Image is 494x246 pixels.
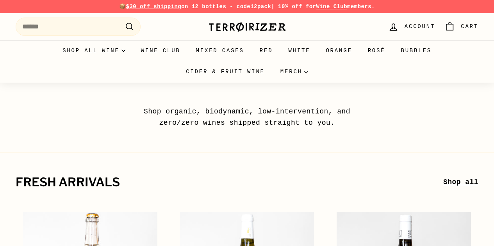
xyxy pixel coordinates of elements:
a: Wine Club [133,40,188,61]
span: $30 off shipping [126,4,182,10]
p: Shop organic, biodynamic, low-intervention, and zero/zero wines shipped straight to you. [126,106,368,129]
a: Cart [440,15,483,38]
strong: 12pack [250,4,271,10]
a: Orange [318,40,360,61]
span: Account [405,22,435,31]
a: Bubbles [393,40,439,61]
h2: fresh arrivals [16,176,443,189]
a: Account [383,15,440,38]
summary: Shop all wine [55,40,133,61]
a: Mixed Cases [188,40,252,61]
a: Rosé [360,40,393,61]
a: White [280,40,318,61]
span: Cart [461,22,478,31]
a: Wine Club [316,4,347,10]
p: 📦 on 12 bottles - code | 10% off for members. [16,2,478,11]
a: Shop all [443,177,478,188]
a: Cider & Fruit Wine [178,61,273,82]
a: Red [252,40,281,61]
summary: Merch [273,61,316,82]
